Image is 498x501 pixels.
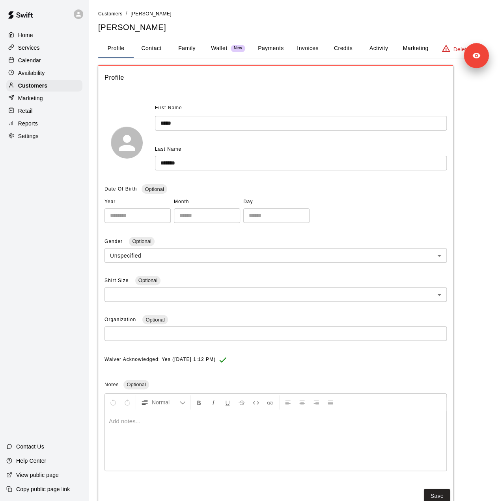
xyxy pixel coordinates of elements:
span: Month [174,196,240,208]
button: Insert Link [263,395,277,409]
span: Optional [129,238,154,244]
h5: [PERSON_NAME] [98,22,489,33]
button: Family [169,39,205,58]
span: Optional [123,381,149,387]
button: Justify Align [324,395,337,409]
p: Calendar [18,56,41,64]
a: Settings [6,130,82,142]
a: Availability [6,67,82,79]
p: View public page [16,471,59,479]
button: Activity [361,39,396,58]
span: Notes [104,382,119,387]
p: Retail [18,107,33,115]
p: Help Center [16,457,46,465]
span: Normal [152,398,179,406]
button: Invoices [290,39,325,58]
p: Wallet [211,44,228,52]
span: Optional [142,317,168,323]
button: Format Bold [192,395,206,409]
span: First Name [155,102,182,114]
button: Left Align [281,395,295,409]
span: New [231,46,245,51]
span: Shirt Size [104,278,131,283]
p: Delete [453,45,470,53]
button: Marketing [396,39,435,58]
button: Payments [252,39,290,58]
span: Optional [142,186,167,192]
a: Home [6,29,82,41]
p: Availability [18,69,45,77]
button: Format Underline [221,395,234,409]
p: Home [18,31,33,39]
p: Settings [18,132,39,140]
span: Gender [104,239,124,244]
span: Year [104,196,171,208]
span: Organization [104,317,138,322]
li: / [126,9,127,18]
span: Last Name [155,146,181,152]
span: Optional [135,277,160,283]
span: Day [243,196,310,208]
p: Reports [18,120,38,127]
span: [PERSON_NAME] [131,11,172,17]
button: Credits [325,39,361,58]
button: Formatting Options [138,395,189,409]
span: Profile [104,73,447,83]
span: Date Of Birth [104,186,137,192]
p: Customers [18,82,47,90]
div: Unspecified [104,248,447,263]
button: Redo [121,395,134,409]
p: Marketing [18,94,43,102]
button: Right Align [310,395,323,409]
button: Contact [134,39,169,58]
a: Services [6,42,82,54]
a: Customers [98,10,123,17]
button: Profile [98,39,134,58]
button: Format Italics [207,395,220,409]
div: basic tabs example [98,39,489,58]
button: Format Strikethrough [235,395,248,409]
p: Copy public page link [16,485,70,493]
nav: breadcrumb [98,9,489,18]
span: Customers [98,11,123,17]
a: Customers [6,80,82,92]
a: Retail [6,105,82,117]
a: Reports [6,118,82,129]
button: Center Align [295,395,309,409]
p: Services [18,44,40,52]
button: Insert Code [249,395,263,409]
span: Waiver Acknowledged: Yes ([DATE] 1:12 PM) [104,353,216,366]
a: Calendar [6,54,82,66]
a: Marketing [6,92,82,104]
p: Contact Us [16,443,44,451]
button: Undo [106,395,120,409]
